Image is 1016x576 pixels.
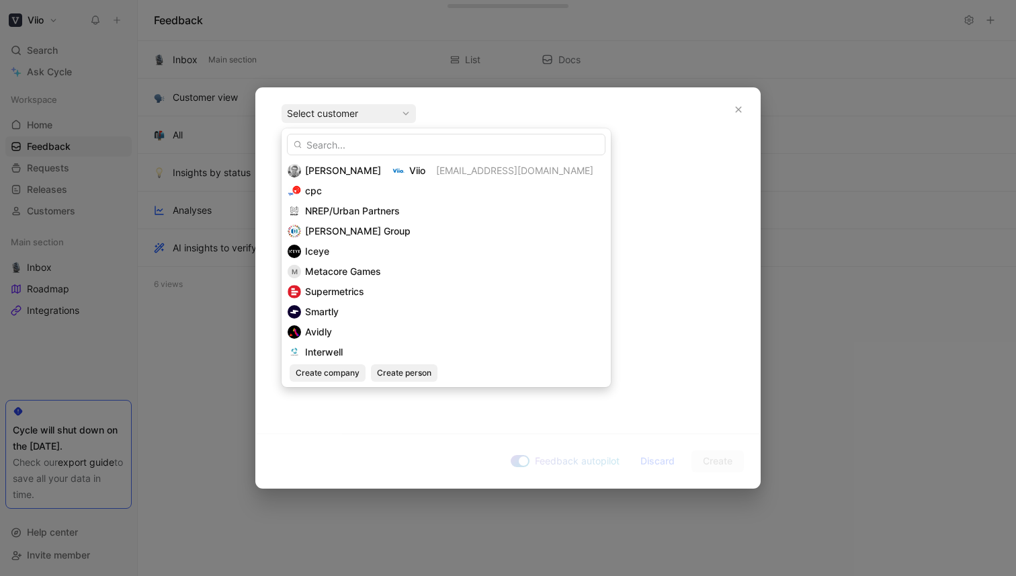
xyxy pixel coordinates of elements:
[296,366,359,380] span: Create company
[288,325,301,339] img: logo
[288,164,301,177] img: 7111291634325_fc84bec0f07bbe591eb7_192.png
[305,185,322,196] span: cpc
[371,364,437,382] button: Create person
[305,346,343,358] span: Interwell
[436,165,593,176] span: [EMAIL_ADDRESS][DOMAIN_NAME]
[305,205,400,216] span: NREP/Urban Partners
[288,184,301,198] img: logo
[288,285,301,298] img: logo
[288,204,301,218] img: logo
[305,265,381,277] span: Metacore Games
[290,364,366,382] button: Create company
[305,225,411,237] span: [PERSON_NAME] Group
[288,224,301,238] img: logo
[392,164,405,177] img: logo
[287,134,605,155] input: Search...
[305,245,329,257] span: Iceye
[305,306,339,317] span: Smartly
[288,245,301,258] img: logo
[377,366,431,380] span: Create person
[305,326,332,337] span: Avidly
[305,165,381,176] span: [PERSON_NAME]
[288,265,301,278] div: M
[409,165,425,176] span: Viio
[288,345,301,359] img: logo
[305,286,364,297] span: Supermetrics
[288,305,301,319] img: logo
